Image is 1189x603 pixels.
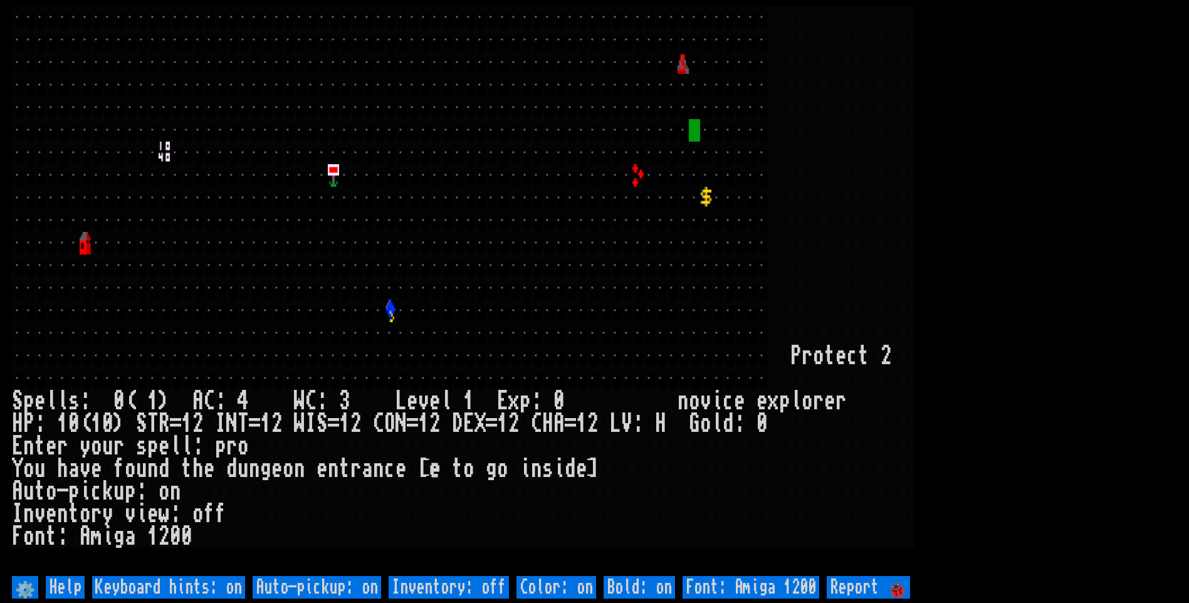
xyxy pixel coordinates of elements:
[689,412,700,435] div: G
[339,390,350,412] div: 3
[395,412,407,435] div: N
[68,390,80,412] div: s
[238,435,249,458] div: o
[542,412,553,435] div: H
[723,412,734,435] div: d
[12,503,23,525] div: I
[827,576,910,599] input: Report 🐞
[91,480,102,503] div: c
[46,576,85,599] input: Help
[553,458,565,480] div: i
[80,503,91,525] div: o
[271,412,283,435] div: 2
[283,458,294,480] div: o
[181,458,192,480] div: t
[294,412,305,435] div: W
[452,458,463,480] div: t
[125,525,136,548] div: a
[215,435,226,458] div: p
[159,503,170,525] div: w
[553,390,565,412] div: 0
[34,503,46,525] div: v
[249,412,260,435] div: =
[80,435,91,458] div: y
[531,390,542,412] div: :
[621,412,632,435] div: V
[587,412,599,435] div: 2
[305,412,317,435] div: I
[46,435,57,458] div: e
[170,480,181,503] div: n
[12,458,23,480] div: Y
[34,525,46,548] div: n
[192,412,204,435] div: 2
[215,412,226,435] div: I
[249,458,260,480] div: n
[34,480,46,503] div: t
[497,412,508,435] div: 1
[576,458,587,480] div: e
[215,503,226,525] div: f
[147,458,159,480] div: n
[305,390,317,412] div: C
[734,412,745,435] div: :
[23,480,34,503] div: u
[339,458,350,480] div: t
[260,458,271,480] div: g
[113,525,125,548] div: g
[34,390,46,412] div: e
[463,458,474,480] div: o
[147,525,159,548] div: 1
[407,412,418,435] div: =
[463,412,474,435] div: E
[226,458,238,480] div: d
[102,435,113,458] div: u
[204,390,215,412] div: C
[181,525,192,548] div: 0
[91,458,102,480] div: e
[12,480,23,503] div: A
[204,458,215,480] div: e
[429,412,441,435] div: 2
[723,390,734,412] div: c
[813,345,824,367] div: o
[23,525,34,548] div: o
[159,458,170,480] div: d
[689,390,700,412] div: o
[847,345,858,367] div: c
[102,525,113,548] div: i
[12,576,38,599] input: ⚙️
[734,390,745,412] div: e
[136,412,147,435] div: S
[159,480,170,503] div: o
[350,458,362,480] div: r
[80,458,91,480] div: v
[328,458,339,480] div: n
[159,435,170,458] div: e
[57,458,68,480] div: h
[226,435,238,458] div: r
[12,435,23,458] div: E
[91,503,102,525] div: r
[508,390,520,412] div: x
[147,435,159,458] div: p
[46,503,57,525] div: e
[497,458,508,480] div: o
[790,345,802,367] div: P
[474,412,486,435] div: X
[170,503,181,525] div: :
[655,412,666,435] div: H
[395,458,407,480] div: e
[253,576,381,599] input: Auto-pickup: on
[170,435,181,458] div: l
[136,503,147,525] div: i
[328,412,339,435] div: =
[604,576,675,599] input: Bold: on
[576,412,587,435] div: 1
[80,480,91,503] div: i
[136,480,147,503] div: :
[678,390,689,412] div: n
[824,345,835,367] div: t
[486,412,497,435] div: =
[824,390,835,412] div: e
